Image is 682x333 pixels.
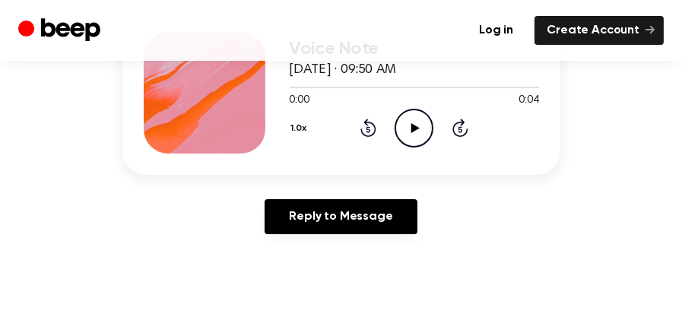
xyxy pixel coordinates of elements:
[290,116,313,141] button: 1.0x
[519,93,538,109] span: 0:04
[467,16,525,45] a: Log in
[290,93,309,109] span: 0:00
[534,16,664,45] a: Create Account
[290,63,396,77] span: [DATE] · 09:50 AM
[265,199,417,234] a: Reply to Message
[18,16,104,46] a: Beep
